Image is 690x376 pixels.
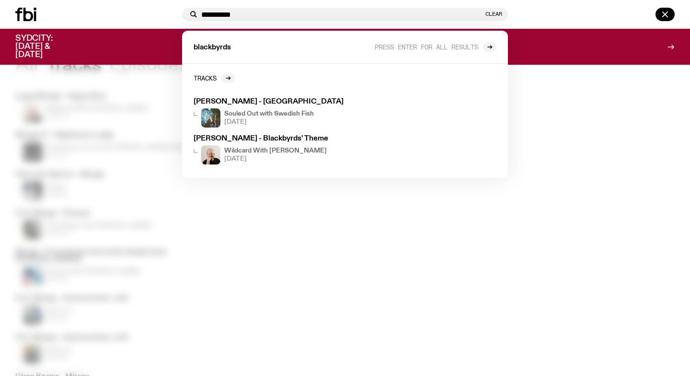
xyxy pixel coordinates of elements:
[194,74,217,82] h2: Tracks
[190,94,374,131] a: [PERSON_NAME] - [GEOGRAPHIC_DATA]izzy is posed with peace sign in front of graffiti wallSouled Ou...
[190,131,374,168] a: [PERSON_NAME] - Blackbyrds' ThemeStuart is smiling charmingly, wearing a black t-shirt against a ...
[201,108,220,128] img: izzy is posed with peace sign in front of graffiti wall
[224,111,314,117] h4: Souled Out with Swedish Fish
[375,43,478,50] span: Press enter for all results
[224,148,327,154] h4: Wildcard With [PERSON_NAME]
[485,12,502,17] button: Clear
[194,98,370,106] h3: [PERSON_NAME] - [GEOGRAPHIC_DATA]
[194,44,231,51] span: blackbyrds
[375,42,496,52] a: Press enter for all results
[194,135,370,142] h3: [PERSON_NAME] - Blackbyrds' Theme
[194,73,235,83] a: Tracks
[15,35,77,59] h3: SYDCITY: [DATE] & [DATE]
[224,156,327,162] span: [DATE]
[201,145,220,164] img: Stuart is smiling charmingly, wearing a black t-shirt against a stark white background.
[224,119,314,125] span: [DATE]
